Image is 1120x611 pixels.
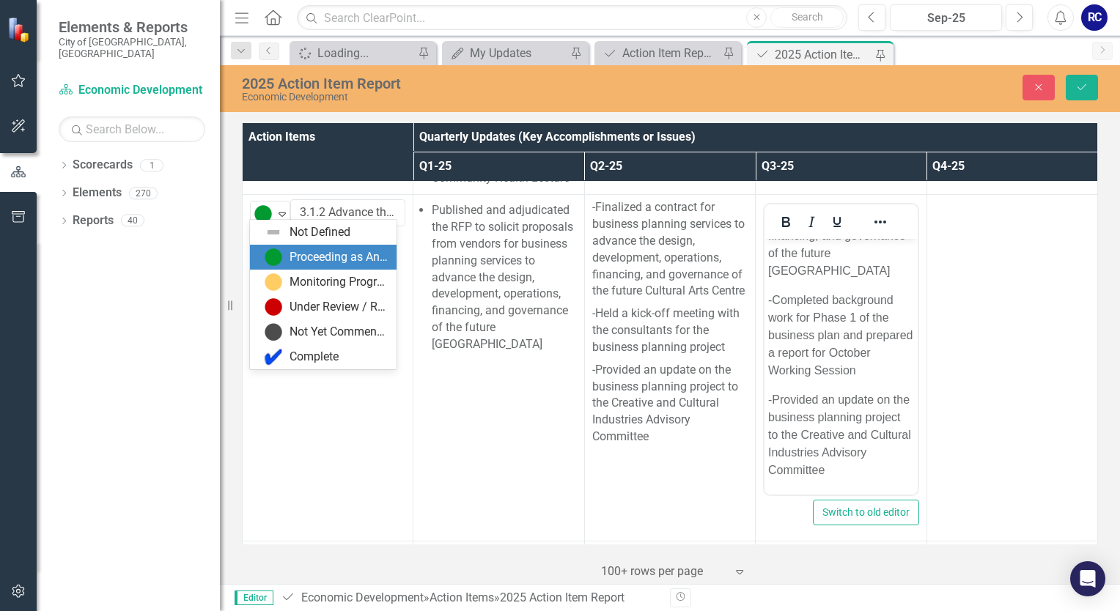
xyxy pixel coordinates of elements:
[500,590,625,604] div: 2025 Action Item Report
[73,212,114,229] a: Reports
[290,249,388,266] div: Proceeding as Anticipated
[430,590,494,604] a: Action Items
[470,44,567,62] div: My Updates
[290,349,339,366] div: Complete
[265,348,282,366] img: Complete
[301,590,424,604] a: Economic Development
[592,306,595,320] span: -
[290,324,388,341] div: Not Yet Commenced / On Hold
[868,212,893,232] button: Reveal or hide additional toolbar items
[290,299,388,316] div: Under Review / Reassessment
[293,44,414,62] a: Loading...
[1081,4,1108,31] button: RC
[765,239,917,495] iframe: Rich Text Area
[592,200,745,297] span: Finalized a contract for business planning services to advance the design, development, operation...
[297,5,847,31] input: Search ClearPoint...
[265,223,282,241] img: Not Defined
[813,500,919,525] button: Switch to old editor
[59,18,205,36] span: Elements & Reports
[4,155,7,168] span: -
[265,323,282,341] img: Not Yet Commenced / On Hold
[592,363,738,443] span: Provided an update on the business planning project to the Creative and Cultural Industries Advis...
[592,363,595,377] span: -
[265,248,282,266] img: Proceeding as Anticipated
[121,215,144,227] div: 40
[1070,561,1105,596] div: Open Intercom Messenger
[281,590,659,607] div: » »
[59,116,205,142] input: Search Below...
[4,155,138,238] span: Collaborated with York U to unveil a sign in the VHCP announcing the future home of the School of...
[59,82,205,99] a: Economic Development
[773,212,798,232] button: Bold
[265,298,282,316] img: Under Review / Reassessment
[254,205,272,223] img: Proceeding as Anticipated
[235,590,273,605] span: Editor
[129,187,158,199] div: 270
[242,75,715,92] div: 2025 Action Item Report
[592,200,595,214] span: -
[799,212,824,232] button: Italic
[73,185,122,201] a: Elements
[592,306,740,354] span: Held a kick-off meeting with the consultants for the business planning project
[73,157,133,174] a: Scorecards
[242,92,715,103] div: Economic Development
[890,4,1002,31] button: Sep-25
[290,199,405,226] input: Name
[622,44,719,62] div: Action Item Report
[59,36,205,60] small: City of [GEOGRAPHIC_DATA], [GEOGRAPHIC_DATA]
[432,203,573,351] span: Published and adjudicated the RFP to solicit proposals from vendors for business planning service...
[446,44,567,62] a: My Updates
[290,224,350,241] div: Not Defined
[825,212,850,232] button: Underline
[140,159,163,171] div: 1
[317,44,414,62] div: Loading...
[265,273,282,291] img: Monitoring Progress
[775,45,872,64] div: 2025 Action Item Report
[770,7,844,28] button: Search
[598,44,719,62] a: Action Item Report
[895,10,997,27] div: Sep-25
[792,11,823,23] span: Search
[290,274,388,291] div: Monitoring Progress
[7,17,33,42] img: ClearPoint Strategy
